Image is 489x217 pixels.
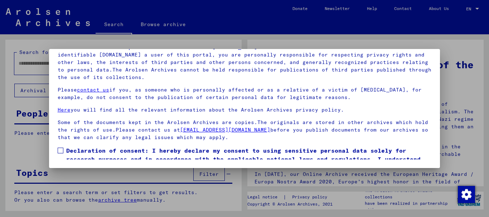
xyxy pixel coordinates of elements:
a: Here [58,107,71,113]
p: Please if you, as someone who is personally affected or as a relative of a victim of [MEDICAL_DAT... [58,86,432,101]
a: [EMAIL_ADDRESS][DOMAIN_NAME] [180,127,270,133]
a: contact us [77,87,109,93]
p: you will find all the relevant information about the Arolsen Archives privacy policy. [58,106,432,114]
span: Declaration of consent: I hereby declare my consent to using sensitive personal data solely for r... [66,146,432,172]
p: Some of the documents kept in the Arolsen Archives are copies.The originals are stored in other a... [58,119,432,141]
p: Please note that this portal on victims of Nazi [MEDICAL_DATA] contains sensitive data on identif... [58,44,432,81]
img: Change consent [458,186,475,203]
div: Change consent [457,186,475,203]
